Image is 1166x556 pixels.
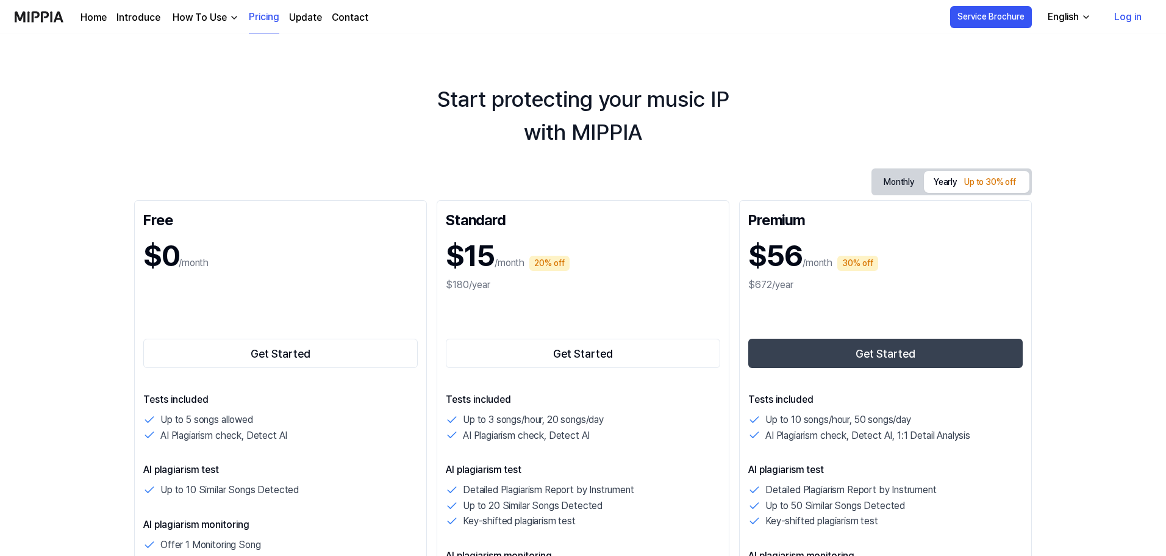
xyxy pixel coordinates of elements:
button: English [1038,5,1098,29]
h1: $15 [446,234,495,278]
p: /month [179,256,209,270]
p: Detailed Plagiarism Report by Instrument [765,482,937,498]
p: Up to 50 Similar Songs Detected [765,498,905,514]
a: Pricing [249,1,279,34]
button: Yearly [924,171,1029,193]
p: Up to 10 Similar Songs Detected [160,482,299,498]
p: AI Plagiarism check, Detect AI, 1:1 Detail Analysis [765,428,970,444]
a: Contact [332,10,368,25]
a: Home [80,10,107,25]
p: Up to 5 songs allowed [160,412,253,428]
div: Free [143,209,418,229]
p: AI Plagiarism check, Detect AI [463,428,590,444]
button: How To Use [170,10,239,25]
div: $180/year [446,278,720,292]
p: Up to 20 Similar Songs Detected [463,498,603,514]
p: AI plagiarism test [446,463,720,477]
div: 30% off [837,256,878,271]
div: Premium [748,209,1023,229]
p: Key-shifted plagiarism test [463,513,576,529]
p: /month [495,256,524,270]
button: Get Started [748,339,1023,368]
p: AI plagiarism monitoring [143,518,418,532]
p: Tests included [446,392,720,407]
p: Offer 1 Monitoring Song [160,537,260,553]
a: Get Started [446,336,720,370]
p: Key-shifted plagiarism test [765,513,878,529]
a: Introduce [116,10,160,25]
p: Detailed Plagiarism Report by Instrument [463,482,634,498]
button: Get Started [446,339,720,368]
img: down [229,13,239,23]
p: /month [803,256,832,270]
h1: $0 [143,234,179,278]
div: $672/year [748,278,1023,292]
button: Get Started [143,339,418,368]
p: AI plagiarism test [748,463,1023,477]
p: Tests included [748,392,1023,407]
a: Get Started [143,336,418,370]
a: Update [289,10,322,25]
p: Up to 3 songs/hour, 20 songs/day [463,412,604,428]
p: AI Plagiarism check, Detect AI [160,428,287,444]
p: AI plagiarism test [143,463,418,477]
div: Up to 30% off [960,173,1020,192]
div: How To Use [170,10,229,25]
p: Up to 10 songs/hour, 50 songs/day [765,412,911,428]
p: Tests included [143,392,418,407]
div: 20% off [529,256,570,271]
a: Get Started [748,336,1023,370]
div: English [1045,10,1081,24]
button: Monthly [874,171,924,193]
h1: $56 [748,234,803,278]
div: Standard [446,209,720,229]
button: Service Brochure [950,6,1032,28]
